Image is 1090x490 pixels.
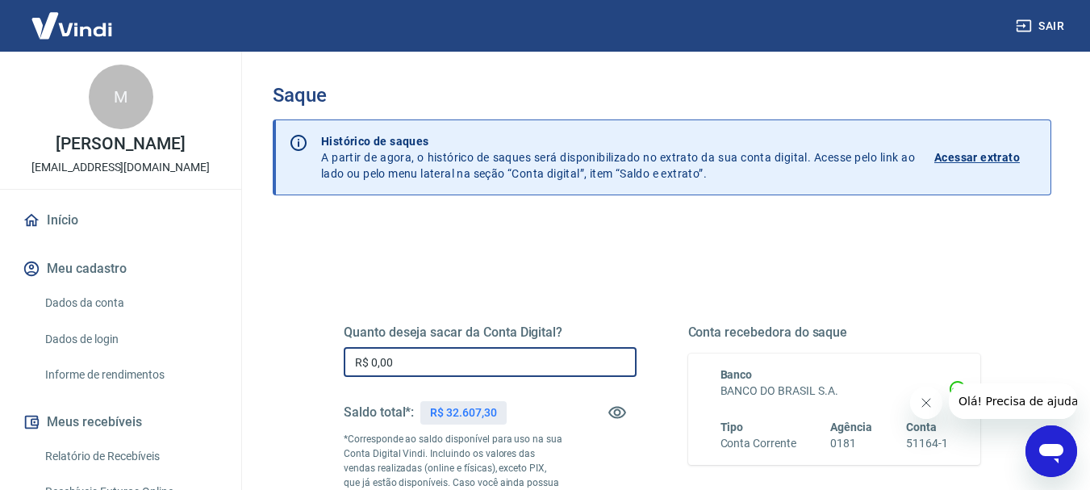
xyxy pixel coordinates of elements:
[39,323,222,356] a: Dados de login
[19,203,222,238] a: Início
[720,421,744,433] span: Tipo
[720,368,753,381] span: Banco
[19,251,222,287] button: Meu cadastro
[344,325,637,341] h5: Quanto deseja sacar da Conta Digital?
[949,383,1077,419] iframe: Mensagem da empresa
[19,404,222,440] button: Meus recebíveis
[39,440,222,473] a: Relatório de Recebíveis
[10,11,136,24] span: Olá! Precisa de ajuda?
[688,325,981,341] h5: Conta recebedora do saque
[830,421,872,433] span: Agência
[934,133,1038,182] a: Acessar extrato
[910,387,942,419] iframe: Fechar mensagem
[19,1,124,50] img: Vindi
[321,133,915,182] p: A partir de agora, o histórico de saques será disponibilizado no extrato da sua conta digital. Ac...
[321,133,915,149] p: Histórico de saques
[39,287,222,320] a: Dados da conta
[430,404,496,421] p: R$ 32.607,30
[344,404,414,421] h5: Saldo total*:
[830,435,872,452] h6: 0181
[1025,425,1077,477] iframe: Botão para abrir a janela de mensagens
[720,435,796,452] h6: Conta Corrente
[56,136,185,153] p: [PERSON_NAME]
[906,435,948,452] h6: 51164-1
[39,358,222,392] a: Informe de rendimentos
[720,383,949,400] h6: BANCO DO BRASIL S.A.
[906,421,937,433] span: Conta
[31,159,210,176] p: [EMAIL_ADDRESS][DOMAIN_NAME]
[934,149,1020,165] p: Acessar extrato
[1013,11,1071,41] button: Sair
[89,65,153,129] div: M
[273,84,1051,107] h3: Saque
